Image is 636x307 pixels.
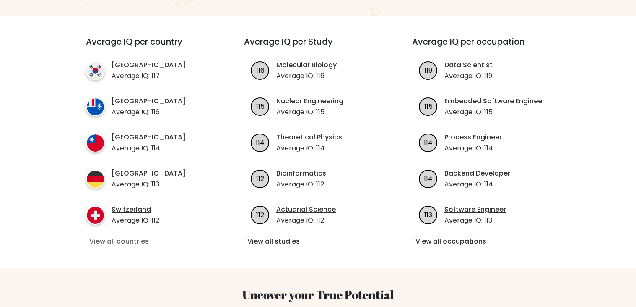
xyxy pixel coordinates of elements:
[256,173,264,183] text: 112
[415,236,557,247] a: View all occupations
[112,60,186,70] a: [GEOGRAPHIC_DATA]
[444,179,510,189] p: Average IQ: 114
[86,97,105,116] img: country
[256,210,264,219] text: 112
[47,288,590,302] h3: Uncover your True Potential
[276,205,336,215] a: Actuarial Science
[112,71,186,81] p: Average IQ: 117
[276,107,343,117] p: Average IQ: 115
[444,96,545,106] a: Embedded Software Engineer
[256,101,265,111] text: 115
[112,96,186,106] a: [GEOGRAPHIC_DATA]
[424,137,433,147] text: 114
[256,65,265,75] text: 116
[424,210,432,219] text: 113
[412,37,560,57] h3: Average IQ per occupation
[444,71,493,81] p: Average IQ: 119
[444,168,510,178] a: Backend Developer
[444,205,506,215] a: Software Engineer
[112,143,186,153] p: Average IQ: 114
[444,107,545,117] p: Average IQ: 115
[276,132,342,142] a: Theoretical Physics
[444,143,502,153] p: Average IQ: 114
[256,137,265,147] text: 114
[444,60,493,70] a: Data Scientist
[276,179,326,189] p: Average IQ: 112
[276,143,342,153] p: Average IQ: 114
[112,205,159,215] a: Switzerland
[276,96,343,106] a: Nuclear Engineering
[86,37,214,57] h3: Average IQ per country
[86,134,105,152] img: country
[424,101,433,111] text: 115
[276,215,336,226] p: Average IQ: 112
[444,215,506,226] p: Average IQ: 113
[444,132,502,142] a: Process Engineer
[89,236,210,247] a: View all countries
[276,168,326,178] a: Bioinformatics
[112,168,186,178] a: [GEOGRAPHIC_DATA]
[112,107,186,117] p: Average IQ: 116
[424,173,433,183] text: 114
[112,215,159,226] p: Average IQ: 112
[276,60,337,70] a: Molecular Biology
[424,65,432,75] text: 119
[112,132,186,142] a: [GEOGRAPHIC_DATA]
[86,61,105,80] img: country
[244,37,392,57] h3: Average IQ per Study
[247,236,389,247] a: View all studies
[86,170,105,189] img: country
[276,71,337,81] p: Average IQ: 116
[112,179,186,189] p: Average IQ: 113
[86,206,105,225] img: country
